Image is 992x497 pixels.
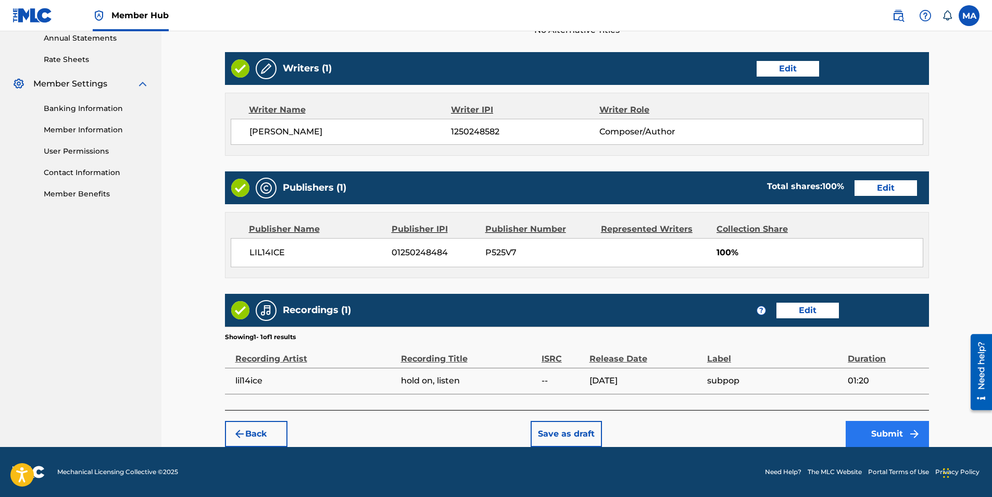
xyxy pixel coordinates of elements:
[531,421,602,447] button: Save as draft
[249,246,384,259] span: LIL14ICE
[943,457,949,489] div: Drag
[12,466,45,478] img: logo
[44,167,149,178] a: Contact Information
[776,303,839,318] button: Edit
[44,189,149,200] a: Member Benefits
[757,61,819,77] button: Edit
[599,126,734,138] span: Composer/Author
[401,342,536,365] div: Recording Title
[940,447,992,497] iframe: Chat Widget
[235,342,396,365] div: Recording Artist
[93,9,105,22] img: Top Rightsholder
[848,375,923,387] span: 01:20
[44,103,149,114] a: Banking Information
[451,126,599,138] span: 1250248582
[919,9,932,22] img: help
[888,5,909,26] a: Public Search
[908,428,921,440] img: f7272a7cc735f4ea7f67.svg
[855,180,917,196] button: Edit
[822,181,844,191] span: 100 %
[12,78,25,90] img: Member Settings
[44,33,149,44] a: Annual Statements
[136,78,149,90] img: expand
[707,342,843,365] div: Label
[57,467,178,477] span: Mechanical Licensing Collective © 2025
[260,63,272,75] img: Writers
[601,223,709,235] div: Represented Writers
[767,180,844,193] div: Total shares:
[848,342,923,365] div: Duration
[599,104,734,116] div: Writer Role
[231,301,249,319] img: Valid
[485,246,593,259] span: P525V7
[589,375,702,387] span: [DATE]
[249,104,451,116] div: Writer Name
[233,428,246,440] img: 7ee5dd4eb1f8a8e3ef2f.svg
[589,342,702,365] div: Release Date
[392,223,478,235] div: Publisher IPI
[868,467,929,477] a: Portal Terms of Use
[392,246,478,259] span: 01250248484
[283,182,346,194] h5: Publishers (1)
[757,306,765,315] span: ?
[111,9,169,21] span: Member Hub
[44,125,149,135] a: Member Information
[963,330,992,414] iframe: Resource Center
[249,126,451,138] span: [PERSON_NAME]
[401,375,536,387] span: hold on, listen
[235,375,396,387] span: lil14ice
[225,332,296,342] p: Showing 1 - 1 of 1 results
[542,342,584,365] div: ISRC
[707,375,843,387] span: subpop
[12,8,53,23] img: MLC Logo
[231,179,249,197] img: Valid
[33,78,107,90] span: Member Settings
[225,421,287,447] button: Back
[765,467,801,477] a: Need Help?
[717,246,923,259] span: 100%
[915,5,936,26] div: Help
[231,59,249,78] img: Valid
[260,182,272,194] img: Publishers
[717,223,818,235] div: Collection Share
[959,5,980,26] div: User Menu
[260,304,272,317] img: Recordings
[942,10,952,21] div: Notifications
[283,304,351,316] h5: Recordings (1)
[808,467,862,477] a: The MLC Website
[283,63,332,74] h5: Writers (1)
[892,9,905,22] img: search
[935,467,980,477] a: Privacy Policy
[485,223,593,235] div: Publisher Number
[249,223,384,235] div: Publisher Name
[44,146,149,157] a: User Permissions
[44,54,149,65] a: Rate Sheets
[451,104,599,116] div: Writer IPI
[542,375,584,387] span: --
[846,421,929,447] button: Submit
